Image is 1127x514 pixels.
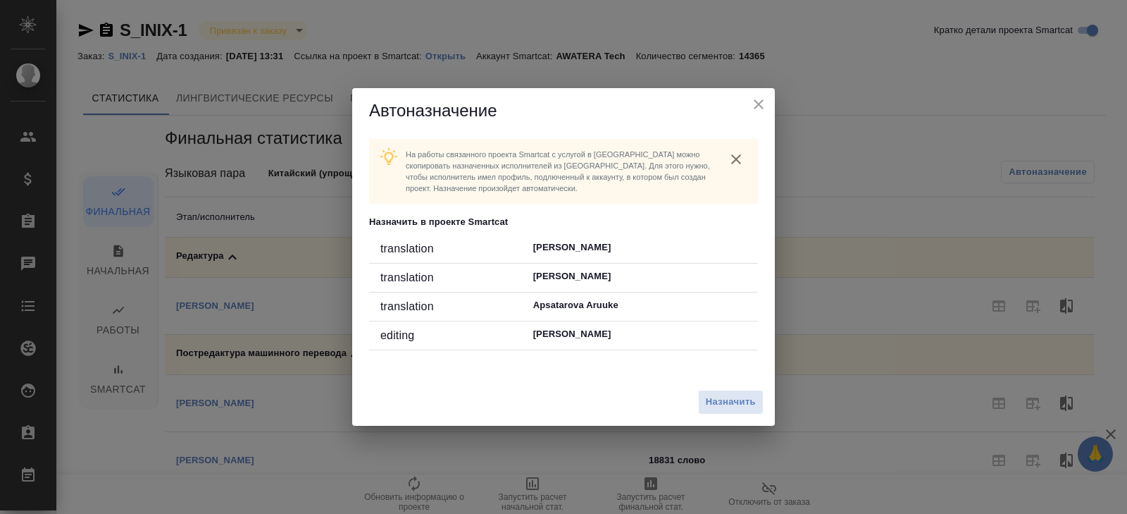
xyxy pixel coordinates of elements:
div: translation [380,269,533,286]
p: Назначить в проекте Smartcat [369,215,758,229]
button: close [748,94,769,115]
button: close [726,149,747,170]
div: translation [380,240,533,257]
p: [PERSON_NAME] [533,240,747,255]
div: translation [380,298,533,315]
button: Назначить [698,390,764,415]
p: Apsatarova Aruuke [533,298,747,312]
p: [PERSON_NAME] [533,269,747,283]
div: editing [380,327,533,344]
span: Назначить [706,394,756,410]
p: [PERSON_NAME] [533,327,747,341]
p: На работы связанного проекта Smartcat c услугой в [GEOGRAPHIC_DATA] можно скопировать назначенных... [406,149,714,194]
h5: Автоназначение [369,99,758,122]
